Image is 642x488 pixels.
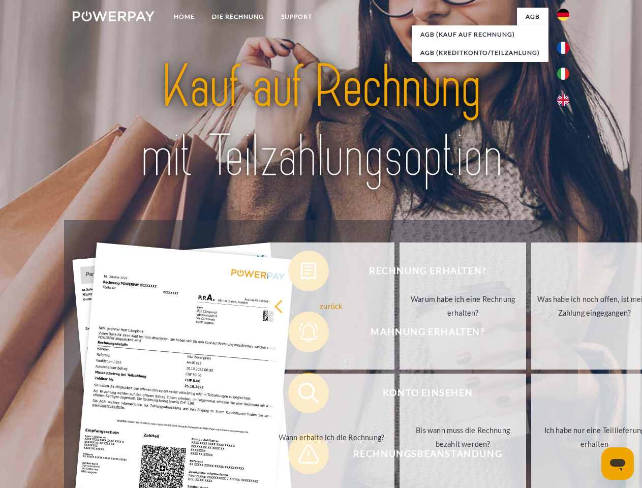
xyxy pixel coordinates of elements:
div: Wann erhalte ich die Rechnung? [274,430,388,444]
div: Warum habe ich eine Rechnung erhalten? [406,292,520,320]
img: de [557,9,569,21]
iframe: Schaltfläche zum Öffnen des Messaging-Fensters [601,447,634,480]
img: it [557,68,569,80]
img: en [557,94,569,106]
a: SUPPORT [272,8,321,26]
a: agb [517,8,548,26]
div: zurück [274,299,388,313]
a: Home [165,8,203,26]
img: title-powerpay_de.svg [97,49,545,195]
div: Bis wann muss die Rechnung bezahlt werden? [406,423,520,451]
img: logo-powerpay-white.svg [73,11,155,21]
a: AGB (Kauf auf Rechnung) [412,25,548,44]
img: fr [557,42,569,54]
a: AGB (Kreditkonto/Teilzahlung) [412,44,548,62]
a: DIE RECHNUNG [203,8,272,26]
